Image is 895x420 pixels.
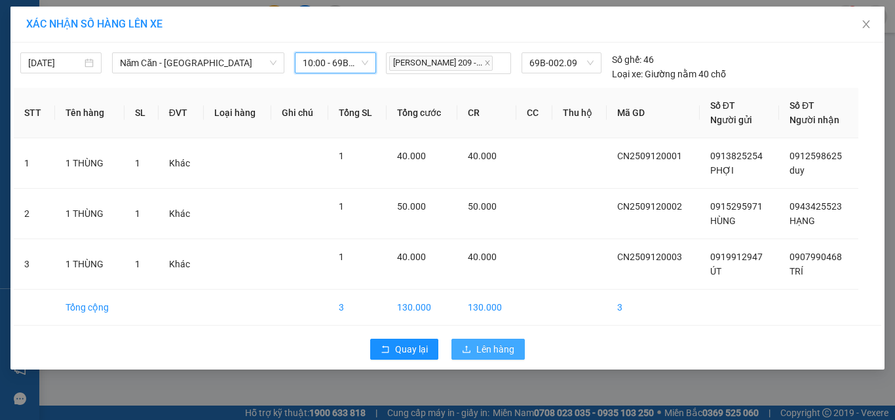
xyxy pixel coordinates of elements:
th: Tổng cước [387,88,457,138]
span: 0919912947 [710,252,763,262]
span: 1 [135,259,140,269]
th: Mã GD [607,88,700,138]
td: 2 [14,189,55,239]
td: 130.000 [387,290,457,326]
th: Tên hàng [55,88,124,138]
th: SL [124,88,159,138]
span: 0943425523 [790,201,842,212]
span: 69B-002.09 [529,53,594,73]
td: 130.000 [457,290,517,326]
span: HÙNG [710,216,736,226]
span: duy [790,165,805,176]
td: Khác [159,138,204,189]
th: ĐVT [159,88,204,138]
th: STT [14,88,55,138]
th: Ghi chú [271,88,328,138]
div: 46 [612,52,654,67]
span: Người nhận [790,115,839,125]
span: CN2509120001 [617,151,682,161]
span: 50.000 [468,201,497,212]
span: ÚT [710,266,721,277]
span: Số ĐT [710,100,735,111]
th: CC [516,88,552,138]
td: 3 [328,290,387,326]
th: Loại hàng [204,88,271,138]
th: Thu hộ [552,88,607,138]
span: Lên hàng [476,342,514,356]
span: Số ghế: [612,52,641,67]
span: Số ĐT [790,100,814,111]
td: 1 [14,138,55,189]
div: Giường nằm 40 chỗ [612,67,726,81]
span: XÁC NHẬN SỐ HÀNG LÊN XE [26,18,162,30]
th: CR [457,88,517,138]
th: Tổng SL [328,88,387,138]
span: CN2509120002 [617,201,682,212]
td: Khác [159,239,204,290]
span: 40.000 [397,151,426,161]
span: 40.000 [468,151,497,161]
span: 10:00 - 69B-002.09 [303,53,368,73]
span: close [861,19,871,29]
span: 50.000 [397,201,426,212]
span: CN2509120003 [617,252,682,262]
td: 3 [607,290,700,326]
td: 1 THÙNG [55,189,124,239]
td: Tổng cộng [55,290,124,326]
span: 0912598625 [790,151,842,161]
button: Close [848,7,885,43]
span: 0913825254 [710,151,763,161]
span: 40.000 [468,252,497,262]
td: 1 THÙNG [55,239,124,290]
span: 1 [339,201,344,212]
span: 0907990468 [790,252,842,262]
span: [PERSON_NAME] 209 -... [389,56,493,71]
span: Loại xe: [612,67,643,81]
span: 0915295971 [710,201,763,212]
td: Khác [159,189,204,239]
input: 12/09/2025 [28,56,82,70]
span: 1 [339,252,344,262]
span: TRÍ [790,266,803,277]
span: rollback [381,345,390,355]
span: Người gửi [710,115,752,125]
button: uploadLên hàng [451,339,525,360]
span: close [484,60,491,66]
span: Năm Căn - Sài Gòn [120,53,276,73]
span: 1 [339,151,344,161]
span: 1 [135,208,140,219]
span: HẠNG [790,216,815,226]
td: 3 [14,239,55,290]
span: 1 [135,158,140,168]
td: 1 THÙNG [55,138,124,189]
span: Quay lại [395,342,428,356]
span: 40.000 [397,252,426,262]
span: upload [462,345,471,355]
button: rollbackQuay lại [370,339,438,360]
span: PHỢI [710,165,734,176]
span: down [269,59,277,67]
